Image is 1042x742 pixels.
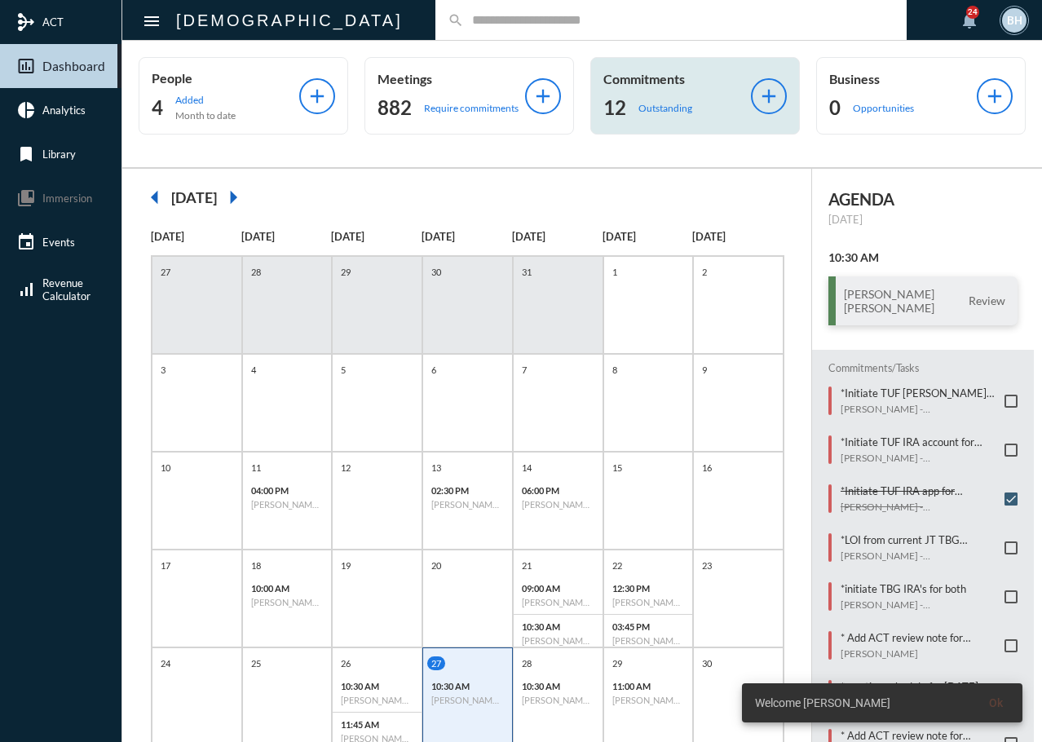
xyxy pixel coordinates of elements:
[841,435,996,448] p: *Initiate TUF IRA account for [PERSON_NAME]
[844,287,934,315] h3: [PERSON_NAME] [PERSON_NAME]
[42,104,86,117] span: Analytics
[247,656,265,670] p: 25
[431,695,504,705] h6: [PERSON_NAME] - [PERSON_NAME] - Review
[828,250,1018,264] h2: 10:30 AM
[42,276,91,303] span: Revenue Calculator
[522,681,594,691] p: 10:30 AM
[532,85,554,108] mat-icon: add
[612,621,685,632] p: 03:45 PM
[422,230,512,243] p: [DATE]
[157,461,174,475] p: 10
[608,461,626,475] p: 15
[139,181,171,214] mat-icon: arrow_left
[841,631,996,644] p: * Add ACT review note for [PERSON_NAME]'s TUF IRA TUF163698
[518,461,536,475] p: 14
[841,550,996,562] p: [PERSON_NAME] - [PERSON_NAME]
[841,598,996,611] p: [PERSON_NAME] - [PERSON_NAME]
[518,559,536,572] p: 21
[135,4,168,37] button: Toggle sidenav
[638,102,692,114] p: Outstanding
[157,559,174,572] p: 17
[522,695,594,705] h6: [PERSON_NAME] - Review
[241,230,332,243] p: [DATE]
[341,719,413,730] p: 11:45 AM
[251,583,324,594] p: 10:00 AM
[16,144,36,164] mat-icon: bookmark
[217,181,249,214] mat-icon: arrow_right
[1002,8,1027,33] div: BH
[427,461,445,475] p: 13
[152,70,299,86] p: People
[16,232,36,252] mat-icon: event
[829,71,977,86] p: Business
[829,95,841,121] h2: 0
[608,363,621,377] p: 8
[841,533,996,546] p: *LOI from current JT TBG account to new TBG IRA accounts
[251,499,324,510] h6: [PERSON_NAME] - [PERSON_NAME] - Investment
[853,102,914,114] p: Opportunities
[175,94,236,106] p: Added
[612,635,685,646] h6: [PERSON_NAME] - [PERSON_NAME] - Investment
[612,583,685,594] p: 12:30 PM
[698,265,711,279] p: 2
[42,236,75,249] span: Events
[755,695,890,711] span: Welcome [PERSON_NAME]
[142,11,161,31] mat-icon: Side nav toggle icon
[983,85,1006,108] mat-icon: add
[828,213,1018,226] p: [DATE]
[157,363,170,377] p: 3
[337,363,350,377] p: 5
[757,85,780,108] mat-icon: add
[841,582,996,595] p: *initiate TBG IRA's for both
[431,681,504,691] p: 10:30 AM
[337,265,355,279] p: 29
[828,189,1018,209] h2: AGENDA
[692,230,783,243] p: [DATE]
[608,265,621,279] p: 1
[431,499,504,510] h6: [PERSON_NAME] - Review
[698,461,716,475] p: 16
[603,95,626,121] h2: 12
[522,583,594,594] p: 09:00 AM
[612,695,685,705] h6: [PERSON_NAME] - Investment
[698,656,716,670] p: 30
[603,71,751,86] p: Commitments
[251,485,324,496] p: 04:00 PM
[306,85,329,108] mat-icon: add
[522,597,594,607] h6: [PERSON_NAME] - Investment
[341,695,413,705] h6: [PERSON_NAME] - Review
[337,461,355,475] p: 12
[518,656,536,670] p: 28
[337,559,355,572] p: 19
[157,265,174,279] p: 27
[424,102,519,114] p: Require commitments
[841,386,996,400] p: *Initiate TUF [PERSON_NAME] accounts for [PERSON_NAME] & [PERSON_NAME].
[42,148,76,161] span: Library
[966,6,979,19] div: 24
[427,656,445,670] p: 27
[247,559,265,572] p: 18
[378,95,412,121] h2: 882
[965,294,1009,308] span: Review
[603,230,693,243] p: [DATE]
[247,461,265,475] p: 11
[16,100,36,120] mat-icon: pie_chart
[337,656,355,670] p: 26
[427,363,440,377] p: 6
[828,362,1018,374] h2: Commitments/Tasks
[522,499,594,510] h6: [PERSON_NAME] - [PERSON_NAME] - Review
[841,403,996,415] p: [PERSON_NAME] - [PERSON_NAME]
[247,265,265,279] p: 28
[698,363,711,377] p: 9
[378,71,525,86] p: Meetings
[518,363,531,377] p: 7
[522,635,594,646] h6: [PERSON_NAME] - [PERSON_NAME] - Investment
[42,15,64,29] span: ACT
[522,485,594,496] p: 06:00 PM
[431,485,504,496] p: 02:30 PM
[151,230,241,243] p: [DATE]
[960,11,979,30] mat-icon: notifications
[698,559,716,572] p: 23
[612,681,685,691] p: 11:00 AM
[171,188,217,206] h2: [DATE]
